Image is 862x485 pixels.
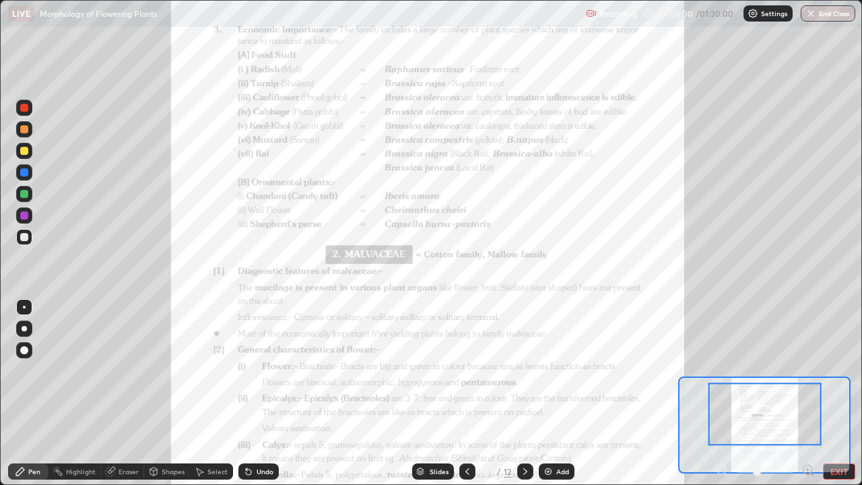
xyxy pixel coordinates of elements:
[28,468,40,475] div: Pen
[761,10,787,17] p: Settings
[162,468,185,475] div: Shapes
[823,463,855,480] button: EXIT
[257,468,273,475] div: Undo
[543,466,554,477] img: add-slide-button
[12,8,30,19] p: LIVE
[504,465,512,478] div: 12
[586,8,597,19] img: recording.375f2c34.svg
[66,468,96,475] div: Highlight
[599,9,637,19] p: Recording
[497,467,501,476] div: /
[805,8,816,19] img: end-class-cross
[748,8,758,19] img: class-settings-icons
[801,5,855,22] button: End Class
[556,468,569,475] div: Add
[430,468,449,475] div: Slides
[119,468,139,475] div: Eraser
[207,468,228,475] div: Select
[481,467,494,476] div: 6
[40,8,157,19] p: Morphology of Flowering Plants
